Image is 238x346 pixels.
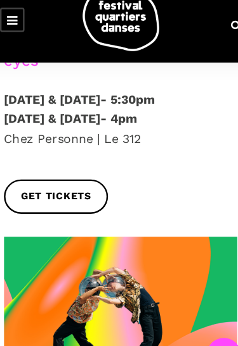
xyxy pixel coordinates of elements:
[22,93,216,142] p: Chez Personne | Le 312
[36,175,95,188] span: Get tickets
[22,111,133,123] strong: [DATE] & [DATE]- 4pm
[22,167,109,195] a: Get tickets
[88,9,151,61] img: logo-fqd-med
[22,95,147,107] strong: [DATE] & [DATE]- 5:30pm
